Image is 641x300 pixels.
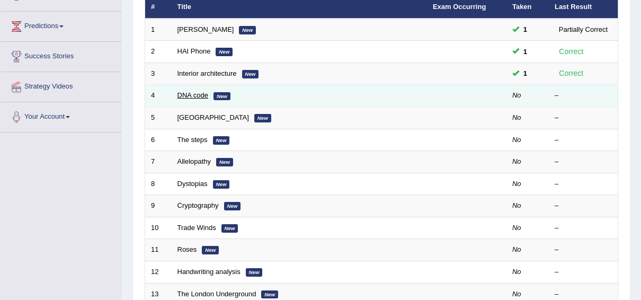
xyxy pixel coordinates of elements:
[177,290,256,298] a: The London Underground
[177,157,211,165] a: Allelopathy
[261,290,278,299] em: New
[246,268,263,277] em: New
[512,201,521,209] em: No
[555,223,612,233] div: –
[512,157,521,165] em: No
[555,91,612,101] div: –
[242,70,259,78] em: New
[1,42,121,68] a: Success Stories
[221,224,238,233] em: New
[555,179,612,189] div: –
[512,91,521,99] em: No
[224,202,241,210] em: New
[254,114,271,122] em: New
[216,48,233,56] em: New
[177,113,249,121] a: [GEOGRAPHIC_DATA]
[512,290,521,298] em: No
[145,195,172,217] td: 9
[519,24,531,35] span: You can still take this question
[145,41,172,63] td: 2
[512,268,521,276] em: No
[555,289,612,299] div: –
[1,102,121,129] a: Your Account
[512,180,521,188] em: No
[433,3,486,11] a: Exam Occurring
[555,245,612,255] div: –
[213,136,230,145] em: New
[145,85,172,107] td: 4
[145,217,172,239] td: 10
[555,157,612,167] div: –
[512,113,521,121] em: No
[512,224,521,232] em: No
[519,46,531,57] span: You can still take this question
[555,24,612,35] div: Partially Correct
[177,268,241,276] a: Handwriting analysis
[1,12,121,38] a: Predictions
[177,25,234,33] a: [PERSON_NAME]
[145,151,172,173] td: 7
[555,46,588,58] div: Correct
[145,261,172,283] td: 12
[145,107,172,129] td: 5
[177,245,197,253] a: Roses
[555,135,612,145] div: –
[555,201,612,211] div: –
[213,180,230,189] em: New
[555,267,612,277] div: –
[1,72,121,99] a: Strategy Videos
[145,173,172,195] td: 8
[177,91,209,99] a: DNA code
[213,92,230,101] em: New
[202,246,219,254] em: New
[145,129,172,151] td: 6
[145,19,172,41] td: 1
[145,63,172,85] td: 3
[216,158,233,166] em: New
[519,68,531,79] span: You can still take this question
[177,69,237,77] a: Interior architecture
[177,136,208,144] a: The steps
[512,136,521,144] em: No
[177,180,208,188] a: Dystopias
[239,26,256,34] em: New
[555,113,612,123] div: –
[555,67,588,80] div: Correct
[512,245,521,253] em: No
[177,201,219,209] a: Cryptography
[177,47,211,55] a: HAI Phone
[145,239,172,261] td: 11
[177,224,216,232] a: Trade Winds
